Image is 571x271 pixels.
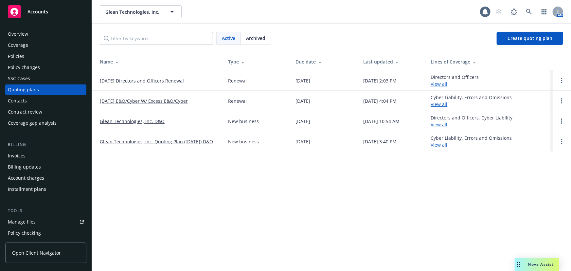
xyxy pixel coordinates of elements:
a: Contacts [5,96,86,106]
div: Drag to move [515,258,523,271]
a: Contract review [5,107,86,117]
div: Contacts [8,96,27,106]
div: Coverage [8,40,28,50]
span: Nova Assist [528,262,554,267]
div: Cyber Liability, Errors and Omissions [431,135,512,148]
a: Open options [558,137,566,145]
a: Installment plans [5,184,86,194]
a: Manage files [5,217,86,227]
a: Switch app [538,5,551,18]
div: [DATE] 3:40 PM [363,138,397,145]
div: Contract review [8,107,42,117]
span: Open Client Navigator [12,249,61,256]
input: Filter by keyword... [100,32,213,45]
div: Tools [5,208,86,214]
span: Create quoting plan [508,35,552,41]
span: Archived [246,35,265,42]
a: Overview [5,29,86,39]
div: Invoices [8,151,26,161]
a: Open options [558,77,566,84]
span: Accounts [27,9,48,14]
div: Lines of Coverage [431,58,547,65]
div: Name [100,58,218,65]
div: Renewal [228,77,247,84]
a: View all [431,81,448,87]
a: Report a Bug [508,5,521,18]
div: Policies [8,51,24,62]
div: Due date [296,58,353,65]
div: Manage files [8,217,36,227]
div: [DATE] 2:03 PM [363,77,397,84]
span: Active [222,35,235,42]
div: [DATE] 4:04 PM [363,98,397,104]
a: View all [431,142,448,148]
div: Policy changes [8,62,40,73]
a: Search [523,5,536,18]
button: Nova Assist [515,258,559,271]
div: New business [228,138,259,145]
a: Policies [5,51,86,62]
a: Glean Technologies, Inc. D&O [100,118,165,125]
a: Glean Technologies, Inc. Quoting Plan ([DATE]) D&O [100,138,213,145]
div: Policy checking [8,228,41,238]
div: Directors and Officers, Cyber Liability [431,114,513,128]
a: View all [431,121,448,128]
a: Policy changes [5,62,86,73]
span: Glean Technologies, Inc. [105,9,162,15]
a: View all [431,101,448,107]
div: [DATE] [296,138,311,145]
div: Billing updates [8,162,41,172]
a: Open options [558,97,566,105]
div: Cyber Liability, Errors and Omissions [431,94,512,108]
button: Glean Technologies, Inc. [100,5,182,18]
div: [DATE] [296,98,311,104]
a: Quoting plans [5,84,86,95]
a: [DATE] Directors and Officers Renewal [100,77,184,84]
a: Accounts [5,3,86,21]
div: Overview [8,29,28,39]
div: Last updated [363,58,420,65]
div: Account charges [8,173,44,183]
div: [DATE] 10:54 AM [363,118,400,125]
div: Billing [5,141,86,148]
a: Coverage [5,40,86,50]
div: Renewal [228,98,247,104]
div: Coverage gap analysis [8,118,57,128]
div: SSC Cases [8,73,30,84]
a: Invoices [5,151,86,161]
a: Create quoting plan [497,32,563,45]
a: Open options [558,117,566,125]
a: Billing updates [5,162,86,172]
div: New business [228,118,259,125]
a: [DATE] E&O/Cyber W/ Excess E&O/Cyber [100,98,188,104]
a: Policy checking [5,228,86,238]
div: Quoting plans [8,84,39,95]
div: Directors and Officers [431,74,479,87]
a: SSC Cases [5,73,86,84]
div: [DATE] [296,77,311,84]
a: Account charges [5,173,86,183]
a: Start snowing [492,5,506,18]
div: [DATE] [296,118,311,125]
div: Installment plans [8,184,46,194]
div: Type [228,58,285,65]
a: Coverage gap analysis [5,118,86,128]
